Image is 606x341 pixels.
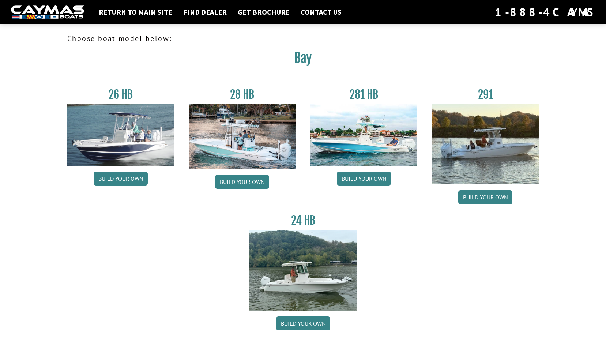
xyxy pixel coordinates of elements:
h3: 26 HB [67,88,174,101]
img: 28_hb_thumbnail_for_caymas_connect.jpg [189,104,296,169]
img: 26_new_photo_resized.jpg [67,104,174,166]
div: 1-888-4CAYMAS [495,4,595,20]
img: white-logo-c9c8dbefe5ff5ceceb0f0178aa75bf4bb51f6bca0971e226c86eb53dfe498488.png [11,5,84,19]
img: 28-hb-twin.jpg [310,104,418,166]
a: Get Brochure [234,7,293,17]
a: Build your own [276,316,330,330]
img: 291_Thumbnail.jpg [432,104,539,184]
a: Build your own [337,172,391,186]
a: Contact Us [297,7,345,17]
a: Return to main site [95,7,176,17]
h2: Bay [67,50,539,70]
a: Build your own [94,172,148,186]
a: Find Dealer [180,7,230,17]
a: Build your own [458,190,512,204]
a: Build your own [215,175,269,189]
h3: 28 HB [189,88,296,101]
h3: 281 HB [310,88,418,101]
h3: 291 [432,88,539,101]
p: Choose boat model below: [67,33,539,44]
h3: 24 HB [249,214,357,227]
img: 24_HB_thumbnail.jpg [249,230,357,310]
